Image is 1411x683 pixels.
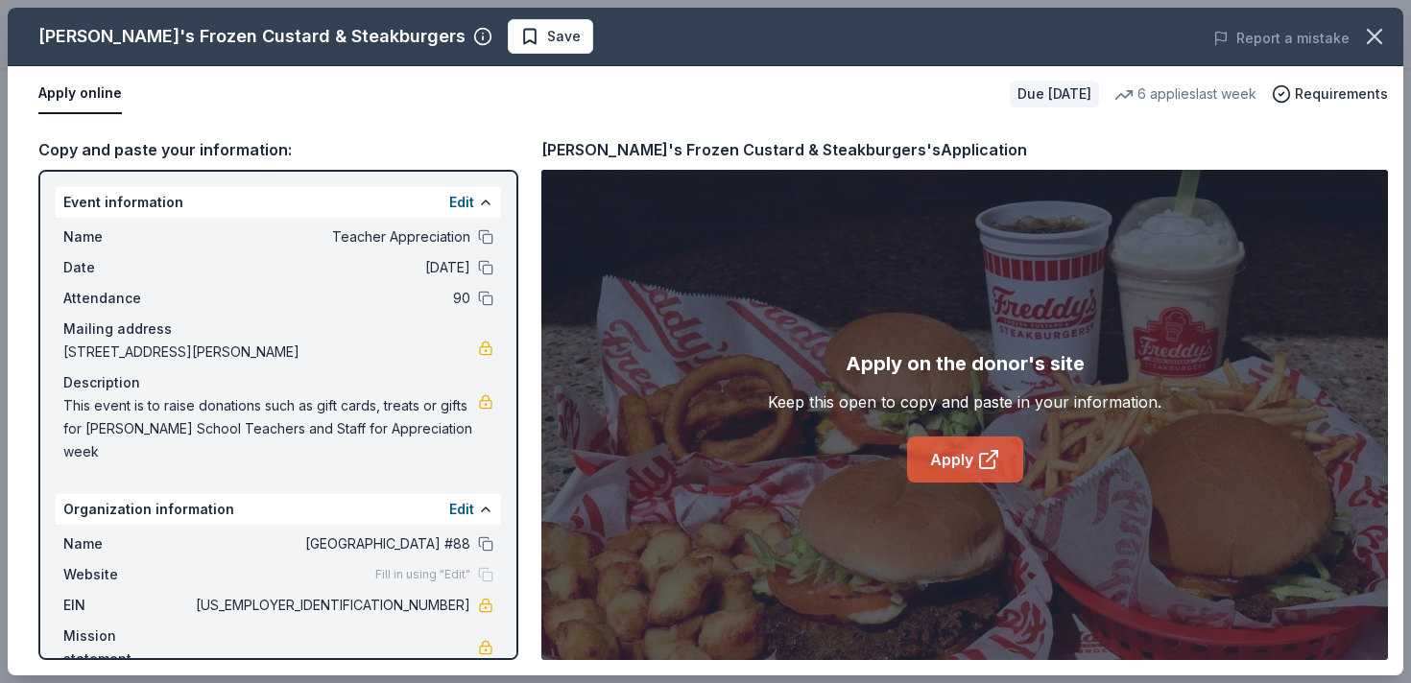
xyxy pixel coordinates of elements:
[375,567,470,582] span: Fill in using "Edit"
[1295,82,1388,106] span: Requirements
[56,187,501,218] div: Event information
[63,287,192,310] span: Attendance
[38,74,122,114] button: Apply online
[63,563,192,586] span: Website
[63,256,192,279] span: Date
[63,624,192,671] span: Mission statement
[63,594,192,617] span: EIN
[1010,81,1099,107] div: Due [DATE]
[541,137,1027,162] div: [PERSON_NAME]'s Frozen Custard & Steakburgers's Application
[768,390,1161,413] div: Keep this open to copy and paste in your information.
[846,348,1085,379] div: Apply on the donor's site
[192,287,470,310] span: 90
[508,19,593,54] button: Save
[449,498,474,521] button: Edit
[63,341,478,364] span: [STREET_ADDRESS][PERSON_NAME]
[192,532,470,555] span: [GEOGRAPHIC_DATA] #88
[63,394,478,463] span: This event is to raise donations such as gift cards, treats or gifts for [PERSON_NAME] School Tea...
[63,532,192,555] span: Name
[449,191,474,214] button: Edit
[1272,82,1388,106] button: Requirements
[547,25,581,48] span: Save
[192,256,470,279] span: [DATE]
[192,225,470,248] span: Teacher Appreciation
[63,318,493,341] div: Mailing address
[63,371,493,394] div: Description
[38,137,518,162] div: Copy and paste your information:
[1114,82,1256,106] div: 6 applies last week
[192,594,470,617] span: [US_EMPLOYER_IDENTIFICATION_NUMBER]
[1213,27,1350,50] button: Report a mistake
[38,21,466,52] div: [PERSON_NAME]'s Frozen Custard & Steakburgers
[63,225,192,248] span: Name
[907,436,1023,483] a: Apply
[56,494,501,525] div: Organization information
